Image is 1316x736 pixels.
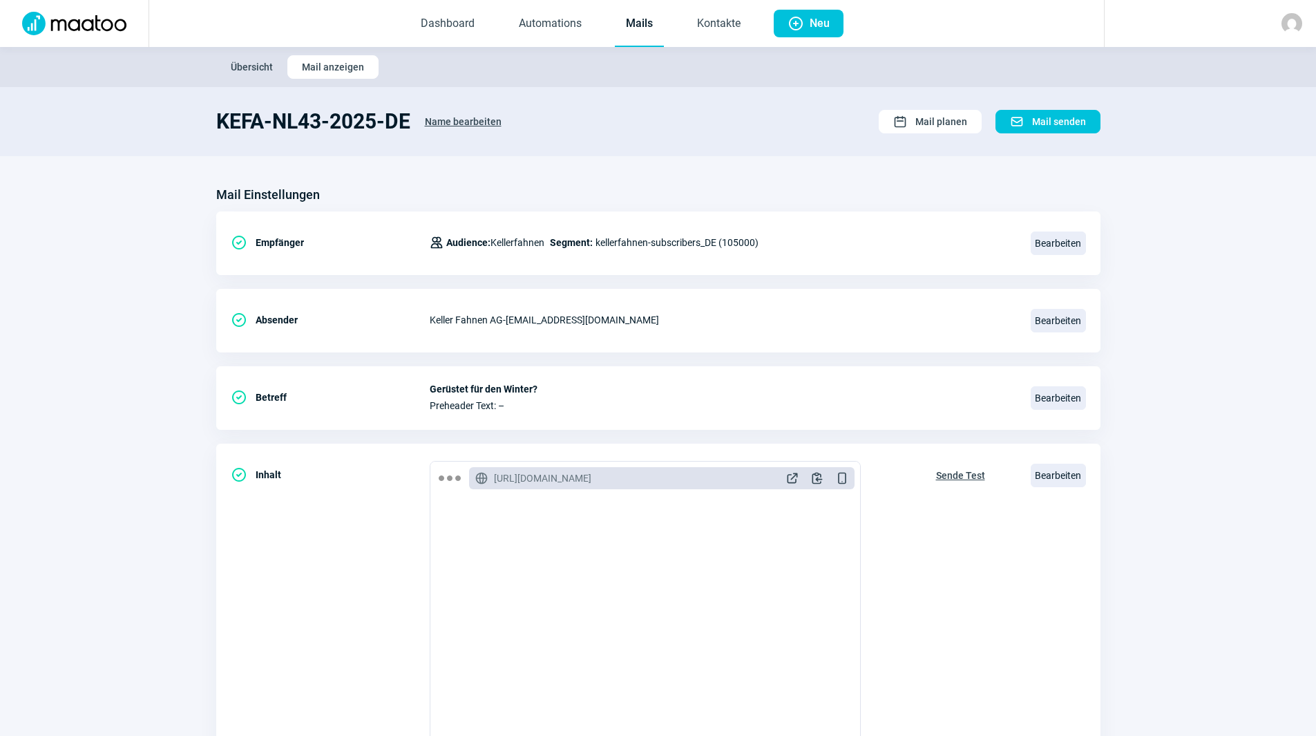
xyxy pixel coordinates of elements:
span: Bearbeiten [1031,464,1086,487]
span: Kellerfahnen [446,234,544,251]
span: Audience: [446,237,490,248]
h3: Mail Einstellungen [216,184,320,206]
div: Empfänger [231,229,430,256]
span: Bearbeiten [1031,309,1086,332]
span: Neu [810,10,830,37]
button: Name bearbeiten [410,109,516,134]
span: Mail planen [915,111,967,133]
span: Mail senden [1032,111,1086,133]
span: Bearbeiten [1031,386,1086,410]
img: Logo [14,12,135,35]
div: Keller Fahnen AG - [EMAIL_ADDRESS][DOMAIN_NAME] [430,306,1014,334]
div: kellerfahnen-subscribers_DE (105000) [430,229,759,256]
span: [URL][DOMAIN_NAME] [494,471,591,485]
button: Übersicht [216,55,287,79]
img: avatar [1281,13,1302,34]
span: Preheader Text: – [430,400,1014,411]
button: Mail anzeigen [287,55,379,79]
div: Absender [231,306,430,334]
span: Segment: [550,234,593,251]
div: Betreff [231,384,430,411]
a: Kontakte [686,1,752,47]
button: Neu [774,10,843,37]
span: Mail anzeigen [302,56,364,78]
a: Dashboard [410,1,486,47]
span: Gerüstet für den Winter? [430,384,1014,395]
span: Übersicht [231,56,273,78]
button: Sende Test [922,461,1000,487]
a: Automations [508,1,593,47]
span: Bearbeiten [1031,232,1086,255]
a: Mails [615,1,664,47]
div: Inhalt [231,461,430,489]
button: Mail senden [995,110,1100,133]
span: Name bearbeiten [425,111,502,133]
button: Mail planen [879,110,982,133]
span: Sende Test [936,464,985,487]
h1: KEFA-NL43-2025-DE [216,109,410,134]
